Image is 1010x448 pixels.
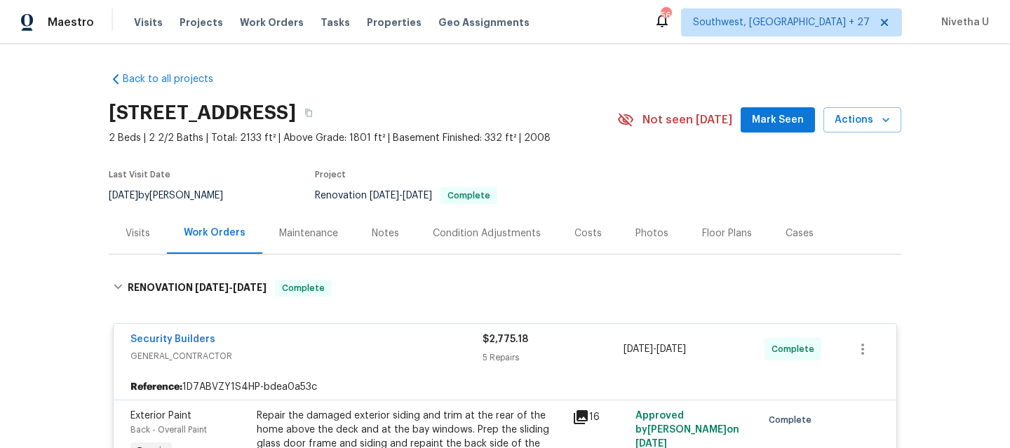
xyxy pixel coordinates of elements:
span: [DATE] [109,191,138,201]
span: [DATE] [624,344,653,354]
span: Nivetha U [936,15,989,29]
span: Actions [835,111,890,129]
span: Project [315,170,346,179]
div: Notes [372,226,399,240]
span: Geo Assignments [438,15,530,29]
div: Cases [786,226,814,240]
span: Complete [442,191,496,200]
span: Exterior Paint [130,411,191,421]
div: Condition Adjustments [433,226,541,240]
span: [DATE] [403,191,432,201]
span: - [370,191,432,201]
div: Photos [635,226,668,240]
div: Costs [574,226,602,240]
div: Maintenance [279,226,338,240]
div: 5 Repairs [483,351,624,365]
span: - [624,342,686,356]
span: [DATE] [195,283,229,292]
div: Visits [126,226,150,240]
span: Projects [180,15,223,29]
span: Tasks [321,18,350,27]
h6: RENOVATION [128,280,267,297]
span: Not seen [DATE] [642,113,732,127]
span: Properties [367,15,422,29]
span: Visits [134,15,163,29]
span: 2 Beds | 2 2/2 Baths | Total: 2133 ft² | Above Grade: 1801 ft² | Basement Finished: 332 ft² | 2008 [109,131,617,145]
span: Mark Seen [752,111,804,129]
span: [DATE] [233,283,267,292]
b: Reference: [130,380,182,394]
span: GENERAL_CONTRACTOR [130,349,483,363]
span: [DATE] [370,191,399,201]
div: 16 [572,409,627,426]
span: - [195,283,267,292]
div: by [PERSON_NAME] [109,187,240,204]
span: Complete [772,342,820,356]
button: Mark Seen [741,107,815,133]
span: Last Visit Date [109,170,170,179]
div: 1D7ABVZY1S4HP-bdea0a53c [114,374,896,400]
span: Back - Overall Paint [130,426,207,434]
a: Security Builders [130,334,215,344]
div: Work Orders [184,226,245,240]
button: Copy Address [296,100,321,125]
span: $2,775.18 [483,334,528,344]
span: Maestro [48,15,94,29]
span: Complete [276,281,330,295]
div: RENOVATION [DATE]-[DATE]Complete [109,266,901,311]
span: [DATE] [656,344,686,354]
span: Renovation [315,191,497,201]
a: Back to all projects [109,72,243,86]
span: Work Orders [240,15,304,29]
div: Floor Plans [702,226,752,240]
button: Actions [823,107,901,133]
span: Southwest, [GEOGRAPHIC_DATA] + 27 [693,15,870,29]
div: 564 [661,8,671,22]
h2: [STREET_ADDRESS] [109,106,296,120]
span: Complete [769,413,817,427]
